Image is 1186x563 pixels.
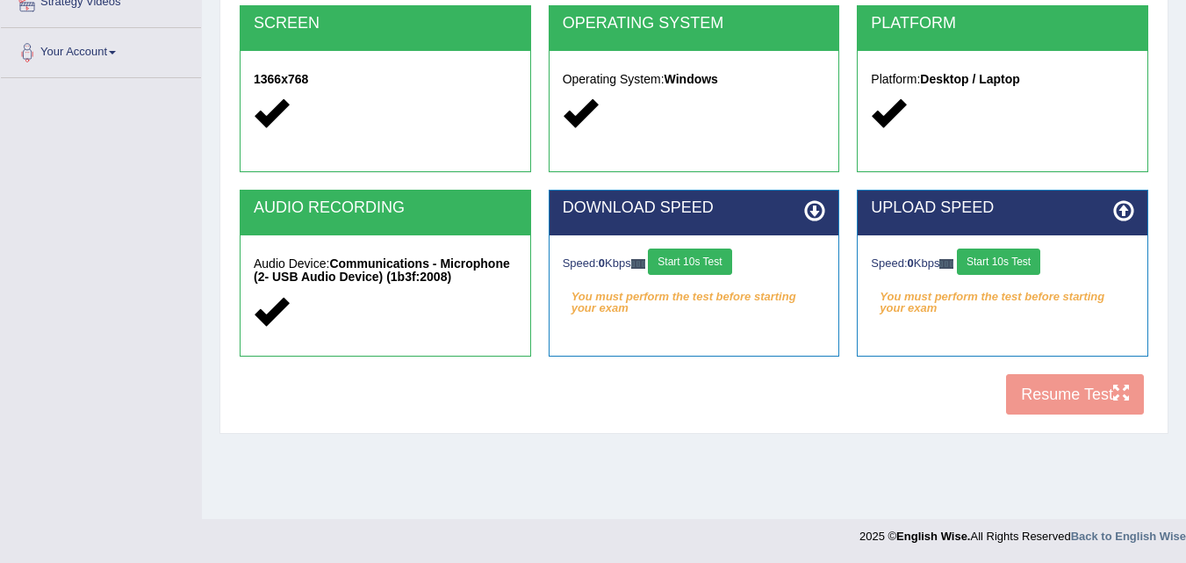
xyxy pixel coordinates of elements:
a: Your Account [1,28,201,72]
em: You must perform the test before starting your exam [871,284,1134,310]
h5: Platform: [871,73,1134,86]
h5: Operating System: [563,73,826,86]
h2: SCREEN [254,15,517,32]
h2: UPLOAD SPEED [871,199,1134,217]
div: Speed: Kbps [871,249,1134,279]
strong: 0 [908,256,914,270]
a: Back to English Wise [1071,530,1186,543]
h2: DOWNLOAD SPEED [563,199,826,217]
em: You must perform the test before starting your exam [563,284,826,310]
button: Start 10s Test [957,249,1040,275]
strong: Desktop / Laptop [920,72,1020,86]
img: ajax-loader-fb-connection.gif [939,259,953,269]
div: Speed: Kbps [563,249,826,279]
h2: AUDIO RECORDING [254,199,517,217]
button: Start 10s Test [648,249,731,275]
strong: Windows [665,72,718,86]
strong: 0 [599,256,605,270]
strong: Communications - Microphone (2- USB Audio Device) (1b3f:2008) [254,256,510,284]
strong: 1366x768 [254,72,308,86]
h2: OPERATING SYSTEM [563,15,826,32]
h5: Audio Device: [254,257,517,285]
div: 2025 © All Rights Reserved [859,519,1186,545]
img: ajax-loader-fb-connection.gif [631,259,645,269]
strong: English Wise. [896,530,970,543]
h2: PLATFORM [871,15,1134,32]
